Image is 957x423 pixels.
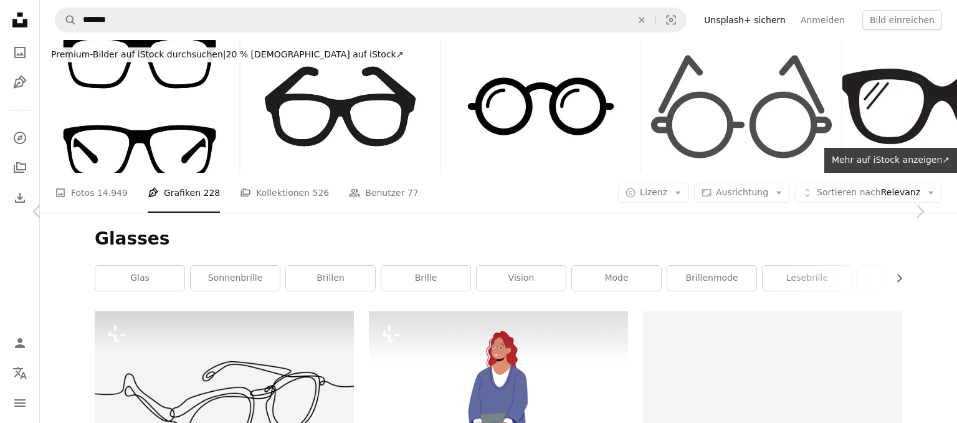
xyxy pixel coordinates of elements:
[95,266,184,291] a: Glas
[477,266,566,291] a: Vision
[628,8,655,32] button: Löschen
[697,10,793,30] a: Unsplash+ sichern
[240,40,440,173] img: Sonnenbrillen-Symbol. Silhouette der Brille. Vektor-Illustration.
[7,331,32,356] a: Anmelden / Registrieren
[640,187,667,197] span: Lizenz
[55,7,687,32] form: Finden Sie Bildmaterial auf der ganzen Webseite
[572,266,661,291] a: Mode
[858,266,947,291] a: Augen
[97,186,128,200] span: 14.949
[7,361,32,386] button: Sprache
[793,10,852,30] a: Anmelden
[795,183,942,203] button: Sortieren nachRelevanz
[862,10,942,30] button: Bild einreichen
[817,187,920,199] span: Relevanz
[888,266,902,291] button: Liste nach rechts verschieben
[381,266,470,291] a: Brille
[40,40,414,70] a: Premium-Bilder auf iStock durchsuchen|20 % [DEMOGRAPHIC_DATA] auf iStock↗
[667,266,756,291] a: Brillenmode
[407,186,419,200] span: 77
[7,125,32,150] a: Entdecken
[55,173,128,213] a: Fotos 14.949
[51,49,226,59] span: Premium-Bilder auf iStock durchsuchen |
[349,173,418,213] a: Benutzer 77
[441,40,640,173] img: Brillensymbol mit editierbarem Strich
[817,187,881,197] span: Sortieren nach
[240,173,329,213] a: Kollektionen 526
[40,40,239,173] img: Sonnenbrille Icon Vektor Design
[763,266,852,291] a: Lesebrille
[7,391,32,416] button: Menü
[824,148,957,173] a: Mehr auf iStock anzeigen↗
[832,155,950,165] span: Mehr auf iStock anzeigen ↗
[95,403,354,414] a: Eine Strichzeichnung einer Brille
[7,70,32,95] a: Grafiken
[642,40,841,173] img: Runde Brille Linie Symbol. Brillen zum Lesen Vektor-Illustration isoliert auf weiß. Brillen Skiri...
[286,266,375,291] a: Brillen
[882,152,957,271] a: Weiter
[191,266,280,291] a: Sonnenbrille
[694,183,790,203] button: Ausrichtung
[95,228,902,250] h1: Glasses
[55,8,77,32] button: Unsplash suchen
[656,8,686,32] button: Visuelle Suche
[716,187,768,197] span: Ausrichtung
[47,47,407,62] div: 20 % [DEMOGRAPHIC_DATA] auf iStock ↗
[7,40,32,65] a: Fotos
[618,183,689,203] button: Lizenz
[313,186,330,200] span: 526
